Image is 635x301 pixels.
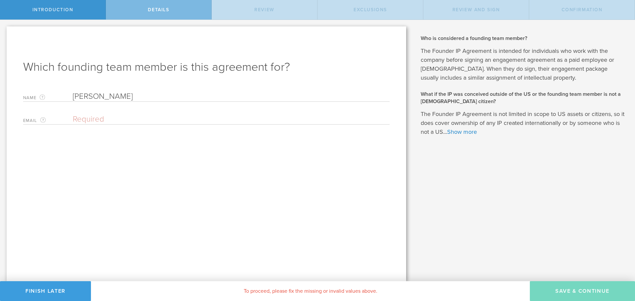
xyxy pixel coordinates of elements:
input: Required [73,92,390,101]
p: The Founder IP Agreement is intended for individuals who work with the company before signing an ... [421,47,625,82]
span: Exclusions [354,7,387,13]
span: Review [254,7,275,13]
div: To proceed, please fix the missing or invalid values above. [91,281,530,301]
h2: Who is considered a founding team member? [421,35,625,42]
span: Review and Sign [452,7,500,13]
span: Introduction [32,7,73,13]
label: Email [23,117,73,124]
input: Required [73,114,386,124]
p: The Founder IP Agreement is not limited in scope to US assets or citizens, so it does cover owner... [421,110,625,136]
span: Details [148,7,169,13]
span: Confirmation [562,7,603,13]
h1: Which founding team member is this agreement for? [23,59,390,75]
label: Name [23,94,73,101]
iframe: Chat Widget [602,249,635,281]
h2: What if the IP was conceived outside of the US or the founding team member is not a [DEMOGRAPHIC_... [421,91,625,105]
button: Save & Continue [530,281,635,301]
a: Show more [447,128,477,135]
